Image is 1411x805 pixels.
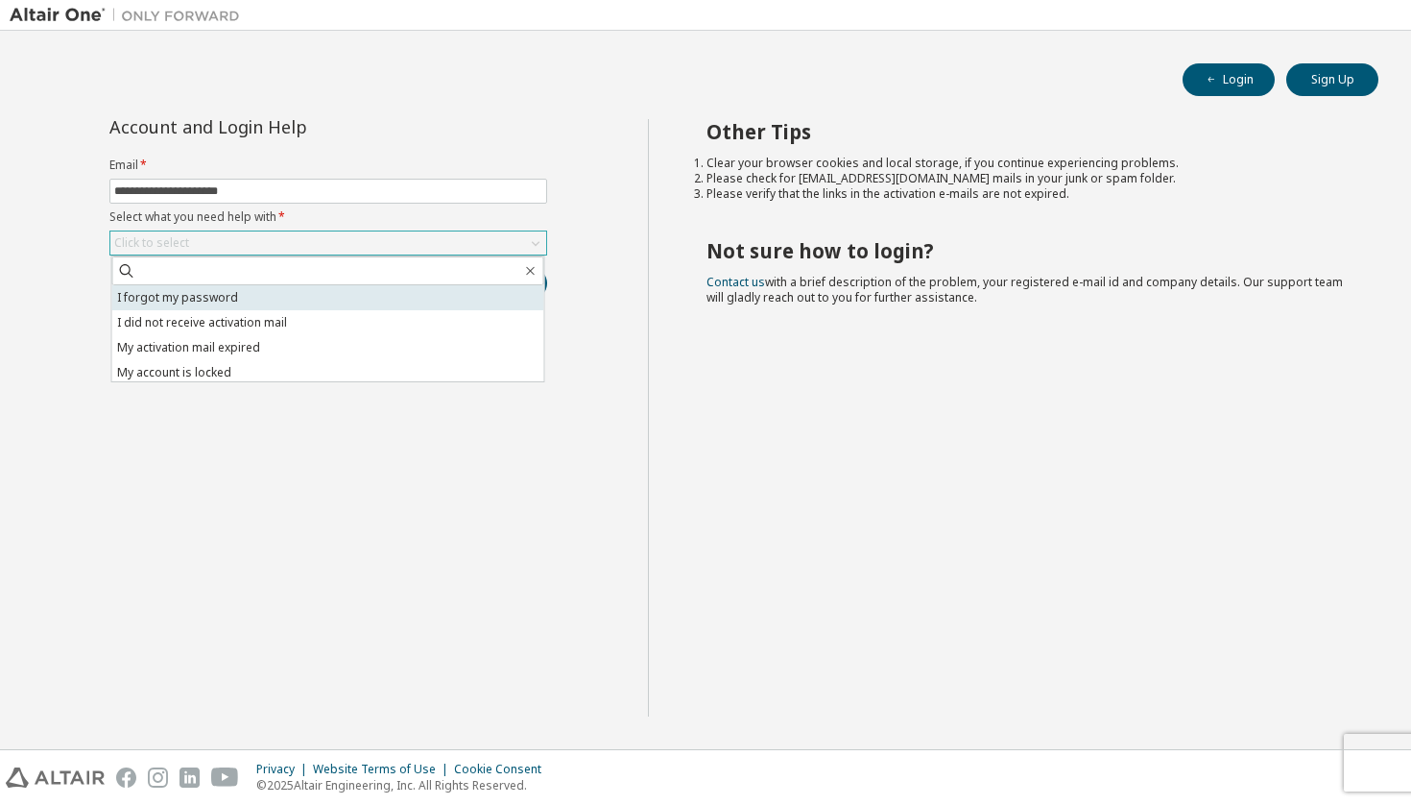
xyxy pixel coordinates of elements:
[454,762,553,777] div: Cookie Consent
[10,6,250,25] img: Altair One
[109,209,547,225] label: Select what you need help with
[112,285,544,310] li: I forgot my password
[211,768,239,788] img: youtube.svg
[109,119,460,134] div: Account and Login Help
[116,768,136,788] img: facebook.svg
[313,762,454,777] div: Website Terms of Use
[1183,63,1275,96] button: Login
[706,186,1345,202] li: Please verify that the links in the activation e-mails are not expired.
[256,777,553,793] p: © 2025 Altair Engineering, Inc. All Rights Reserved.
[114,235,189,251] div: Click to select
[6,768,105,788] img: altair_logo.svg
[706,119,1345,144] h2: Other Tips
[148,768,168,788] img: instagram.svg
[1286,63,1378,96] button: Sign Up
[706,238,1345,263] h2: Not sure how to login?
[706,171,1345,186] li: Please check for [EMAIL_ADDRESS][DOMAIN_NAME] mails in your junk or spam folder.
[706,274,765,290] a: Contact us
[179,768,200,788] img: linkedin.svg
[110,232,546,255] div: Click to select
[706,156,1345,171] li: Clear your browser cookies and local storage, if you continue experiencing problems.
[256,762,313,777] div: Privacy
[706,274,1343,305] span: with a brief description of the problem, your registered e-mail id and company details. Our suppo...
[109,158,547,173] label: Email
